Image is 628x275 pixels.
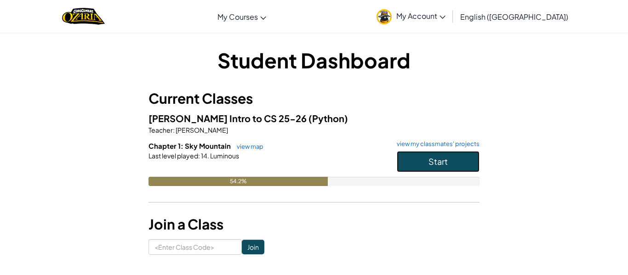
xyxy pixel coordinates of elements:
[148,152,198,160] span: Last level played
[62,7,105,26] a: Ozaria by CodeCombat logo
[392,141,480,147] a: view my classmates' projects
[213,4,271,29] a: My Courses
[397,151,480,172] button: Start
[148,214,480,235] h3: Join a Class
[175,126,228,134] span: [PERSON_NAME]
[396,11,445,21] span: My Account
[148,126,173,134] span: Teacher
[62,7,105,26] img: Home
[232,143,263,150] a: view map
[209,152,239,160] span: Luminous
[377,9,392,24] img: avatar
[372,2,450,31] a: My Account
[456,4,573,29] a: English ([GEOGRAPHIC_DATA])
[148,112,308,124] span: [PERSON_NAME] Intro to CS 25-26
[148,88,480,109] h3: Current Classes
[200,152,209,160] span: 14.
[308,112,348,124] span: (Python)
[148,239,242,255] input: <Enter Class Code>
[217,12,258,22] span: My Courses
[173,126,175,134] span: :
[148,141,232,150] span: Chapter 1: Sky Mountain
[428,156,448,167] span: Start
[148,46,480,74] h1: Student Dashboard
[198,152,200,160] span: :
[148,177,328,186] div: 54.2%
[242,240,264,254] input: Join
[460,12,568,22] span: English ([GEOGRAPHIC_DATA])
